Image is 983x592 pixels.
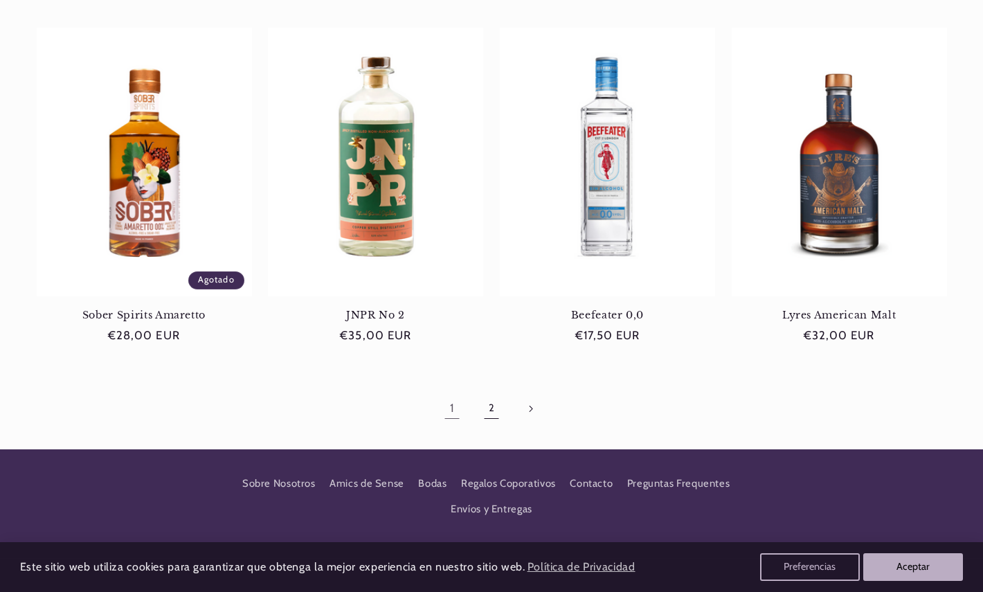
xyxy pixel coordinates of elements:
a: Sober Spirits Amaretto [37,309,252,321]
a: Lyres American Malt [732,309,947,321]
a: Envíos y Entregas [451,496,532,521]
a: Preguntas Frequentes [627,472,730,496]
a: Beefeater 0,0 [500,309,715,321]
nav: Paginación [37,393,947,424]
a: Política de Privacidad (opens in a new tab) [525,555,637,580]
a: Bodas [418,472,447,496]
a: Regalos Coporativos [461,472,556,496]
a: Contacto [570,472,613,496]
a: JNPR No 2 [268,309,483,321]
a: Página 1 [436,393,468,424]
a: Amics de Sense [330,472,404,496]
button: Aceptar [863,553,963,581]
a: Página 2 [476,393,507,424]
a: Página siguiente [515,393,547,424]
a: Sobre Nosotros [242,475,316,496]
span: Este sitio web utiliza cookies para garantizar que obtenga la mejor experiencia en nuestro sitio ... [20,560,525,573]
button: Preferencias [760,553,860,581]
